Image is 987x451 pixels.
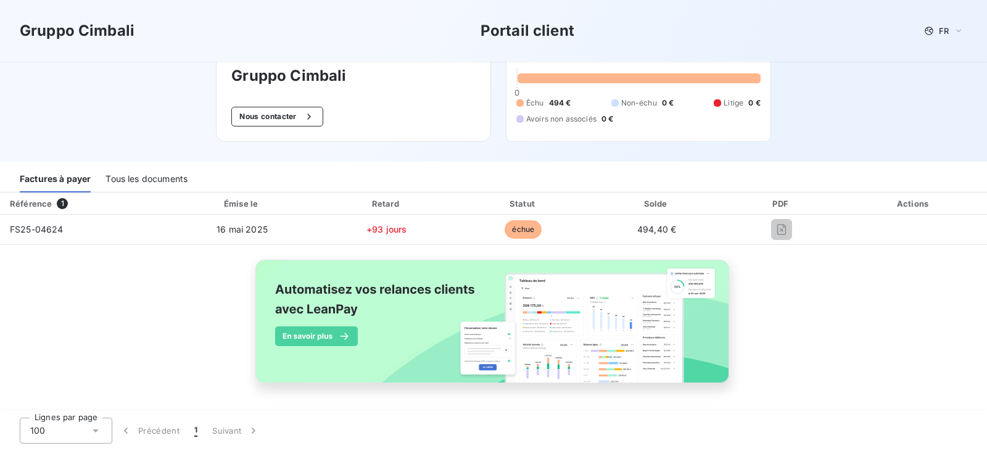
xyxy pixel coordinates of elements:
[601,114,613,125] span: 0 €
[505,220,542,239] span: échue
[549,97,571,109] span: 494 €
[320,197,453,210] div: Retard
[231,107,323,126] button: Nous contacter
[20,167,91,192] div: Factures à payer
[205,418,267,444] button: Suivant
[194,424,197,437] span: 1
[187,418,205,444] button: 1
[526,97,544,109] span: Échu
[10,224,64,234] span: FS25-04624
[939,26,949,36] span: FR
[843,197,985,210] div: Actions
[526,114,597,125] span: Avoirs non associés
[231,65,476,87] h3: Gruppo Cimbali
[724,97,743,109] span: Litige
[621,97,657,109] span: Non-échu
[725,197,838,210] div: PDF
[593,197,720,210] div: Solde
[170,197,315,210] div: Émise le
[514,88,519,97] span: 0
[57,198,68,209] span: 1
[217,224,268,234] span: 16 mai 2025
[10,199,52,209] div: Référence
[105,167,188,192] div: Tous les documents
[637,224,676,234] span: 494,40 €
[244,252,743,404] img: banner
[748,97,760,109] span: 0 €
[20,20,134,42] h3: Gruppo Cimbali
[481,20,574,42] h3: Portail client
[366,224,407,234] span: +93 jours
[30,424,45,437] span: 100
[112,418,187,444] button: Précédent
[662,97,674,109] span: 0 €
[458,197,588,210] div: Statut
